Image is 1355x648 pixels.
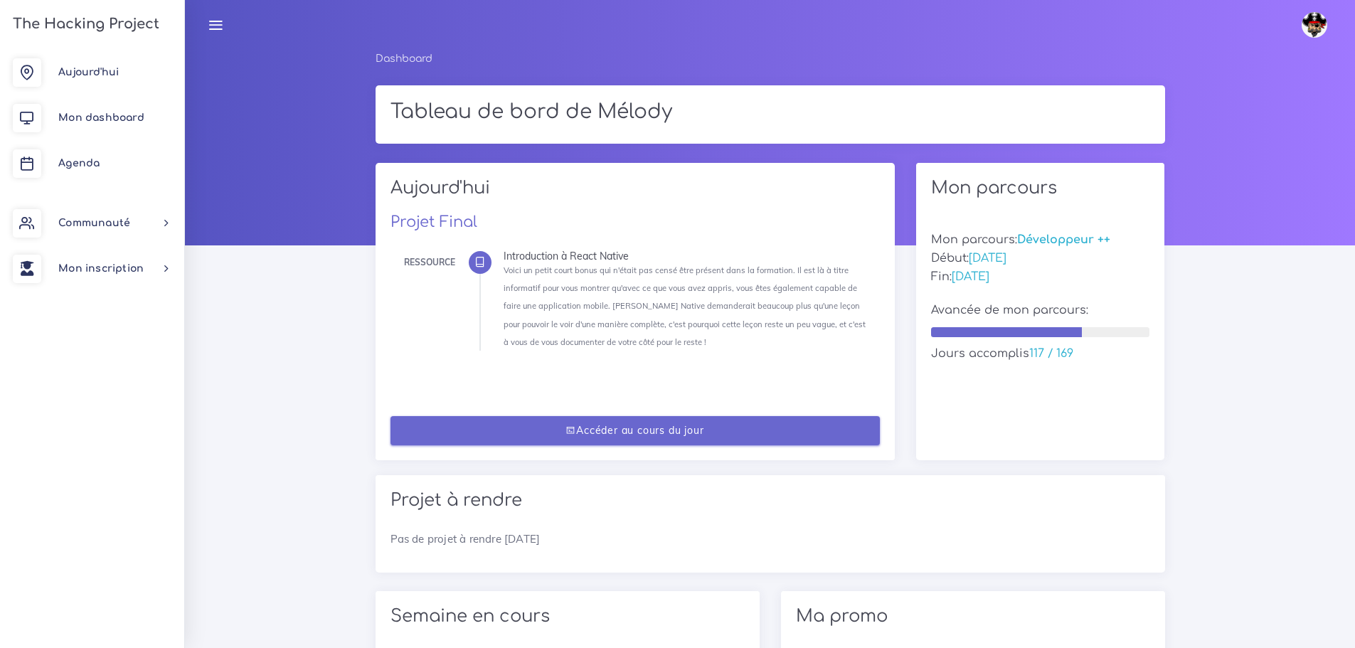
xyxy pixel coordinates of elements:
h5: Avancée de mon parcours: [931,304,1150,317]
div: Introduction à React Native [504,251,869,261]
span: Aujourd'hui [58,67,119,78]
span: Mon inscription [58,263,144,274]
a: Dashboard [376,53,432,64]
span: Développeur ++ [1017,233,1110,246]
h3: The Hacking Project [9,16,159,32]
h2: Projet à rendre [390,490,1150,511]
h5: Fin: [931,270,1150,284]
span: [DATE] [952,270,989,283]
img: avatar [1302,12,1327,38]
h2: Semaine en cours [390,606,745,627]
h2: Mon parcours [931,178,1150,198]
span: Mon dashboard [58,112,144,123]
span: Agenda [58,158,100,169]
h5: Début: [931,252,1150,265]
h2: Ma promo [796,606,1150,627]
span: [DATE] [969,252,1006,265]
h5: Mon parcours: [931,233,1150,247]
div: Ressource [404,255,455,270]
h5: Jours accomplis [931,347,1150,361]
h2: Aujourd'hui [390,178,880,208]
a: Accéder au cours du jour [390,416,880,445]
h1: Tableau de bord de Mélody [390,100,1150,124]
span: 117 / 169 [1029,347,1073,360]
span: Communauté [58,218,130,228]
small: Voici un petit court bonus qui n'était pas censé être présent dans la formation. Il est là à titr... [504,265,866,347]
a: Projet Final [390,213,477,230]
p: Pas de projet à rendre [DATE] [390,531,1150,548]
